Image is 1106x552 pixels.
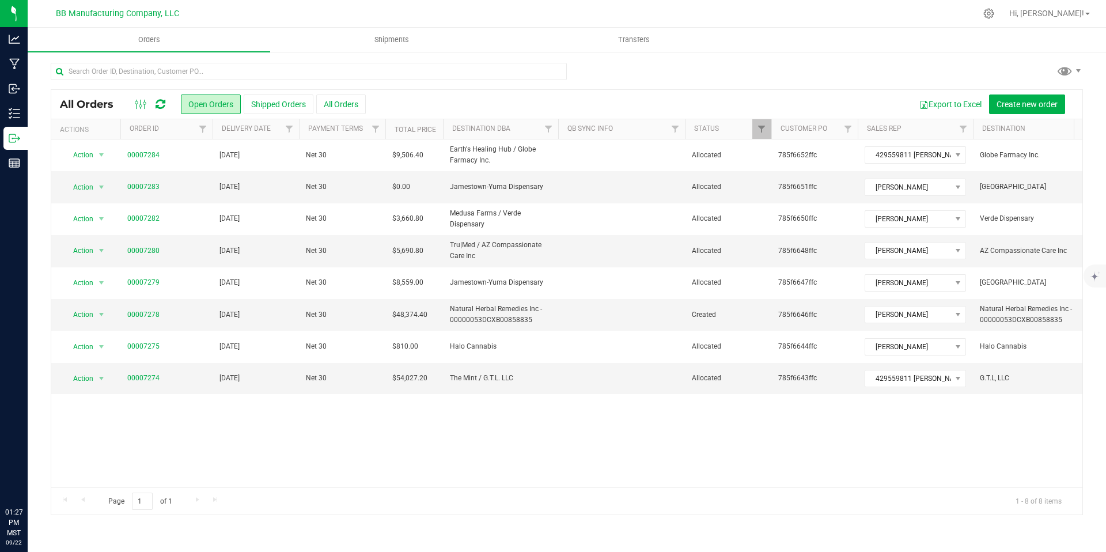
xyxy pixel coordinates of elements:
[778,277,851,288] span: 785f6647ffc
[1006,493,1071,510] span: 1 - 8 of 8 items
[60,126,116,134] div: Actions
[450,240,551,262] span: Tru|Med / AZ Compassionate Care Inc
[127,341,160,352] a: 00007275
[94,307,109,323] span: select
[980,304,1081,326] span: Natural Herbal Remedies Inc - 00000053DCXB00858835
[9,157,20,169] inline-svg: Reports
[306,150,378,161] span: Net 30
[692,182,764,192] span: Allocated
[219,341,240,352] span: [DATE]
[34,458,48,472] iframe: Resource center unread badge
[692,150,764,161] span: Allocated
[94,147,109,163] span: select
[9,133,20,144] inline-svg: Outbound
[997,100,1058,109] span: Create new order
[450,182,551,192] span: Jamestown-Yuma Dispensary
[392,245,423,256] span: $5,690.80
[308,124,363,133] a: Payment Terms
[980,373,1081,384] span: G.T.L, LLC
[222,124,271,133] a: Delivery Date
[778,245,851,256] span: 785f6648ffc
[692,277,764,288] span: Allocated
[9,33,20,45] inline-svg: Analytics
[781,124,827,133] a: Customer PO
[94,243,109,259] span: select
[450,277,551,288] span: Jamestown-Yuma Dispensary
[219,245,240,256] span: [DATE]
[219,373,240,384] span: [DATE]
[94,370,109,387] span: select
[244,94,313,114] button: Shipped Orders
[392,277,423,288] span: $8,559.00
[450,304,551,326] span: Natural Herbal Remedies Inc - 00000053DCXB00858835
[63,307,94,323] span: Action
[452,124,510,133] a: Destination DBA
[694,124,719,133] a: Status
[219,277,240,288] span: [DATE]
[1009,9,1084,18] span: Hi, [PERSON_NAME]!
[450,373,551,384] span: The Mint / G.T.L. LLC
[392,373,427,384] span: $54,027.20
[980,245,1081,256] span: AZ Compassionate Care Inc
[692,309,764,320] span: Created
[127,150,160,161] a: 00007284
[778,341,851,352] span: 785f6644ffc
[130,124,159,133] a: Order ID
[94,339,109,355] span: select
[692,213,764,224] span: Allocated
[666,119,685,139] a: Filter
[94,275,109,291] span: select
[127,309,160,320] a: 00007278
[865,211,951,227] span: [PERSON_NAME]
[980,341,1081,352] span: Halo Cannabis
[56,9,179,18] span: BB Manufacturing Company, LLC
[450,341,551,352] span: Halo Cannabis
[219,150,240,161] span: [DATE]
[63,243,94,259] span: Action
[865,179,951,195] span: [PERSON_NAME]
[778,182,851,192] span: 785f6651ffc
[865,275,951,291] span: [PERSON_NAME]
[94,211,109,227] span: select
[839,119,858,139] a: Filter
[316,94,366,114] button: All Orders
[63,339,94,355] span: Action
[778,373,851,384] span: 785f6643ffc
[392,341,418,352] span: $810.00
[63,147,94,163] span: Action
[539,119,558,139] a: Filter
[392,182,410,192] span: $0.00
[127,245,160,256] a: 00007280
[982,124,1025,133] a: Destination
[912,94,989,114] button: Export to Excel
[982,8,996,19] div: Manage settings
[867,124,902,133] a: Sales Rep
[306,373,378,384] span: Net 30
[865,243,951,259] span: [PERSON_NAME]
[450,144,551,166] span: Earth's Healing Hub / Globe Farmacy Inc.
[980,150,1081,161] span: Globe Farmacy Inc.
[954,119,973,139] a: Filter
[306,245,378,256] span: Net 30
[219,182,240,192] span: [DATE]
[9,83,20,94] inline-svg: Inbound
[778,213,851,224] span: 785f6650ffc
[980,277,1081,288] span: [GEOGRAPHIC_DATA]
[865,370,951,387] span: 429559811 [PERSON_NAME]
[51,63,567,80] input: Search Order ID, Destination, Customer PO...
[692,341,764,352] span: Allocated
[99,493,181,511] span: Page of 1
[450,208,551,230] span: Medusa Farms / Verde Dispensary
[1069,119,1088,139] a: Filter
[306,341,378,352] span: Net 30
[392,213,423,224] span: $3,660.80
[306,277,378,288] span: Net 30
[778,150,851,161] span: 785f6652ffc
[567,124,613,133] a: QB Sync Info
[63,370,94,387] span: Action
[513,28,755,52] a: Transfers
[127,213,160,224] a: 00007282
[778,309,851,320] span: 785f6646ffc
[132,493,153,511] input: 1
[603,35,665,45] span: Transfers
